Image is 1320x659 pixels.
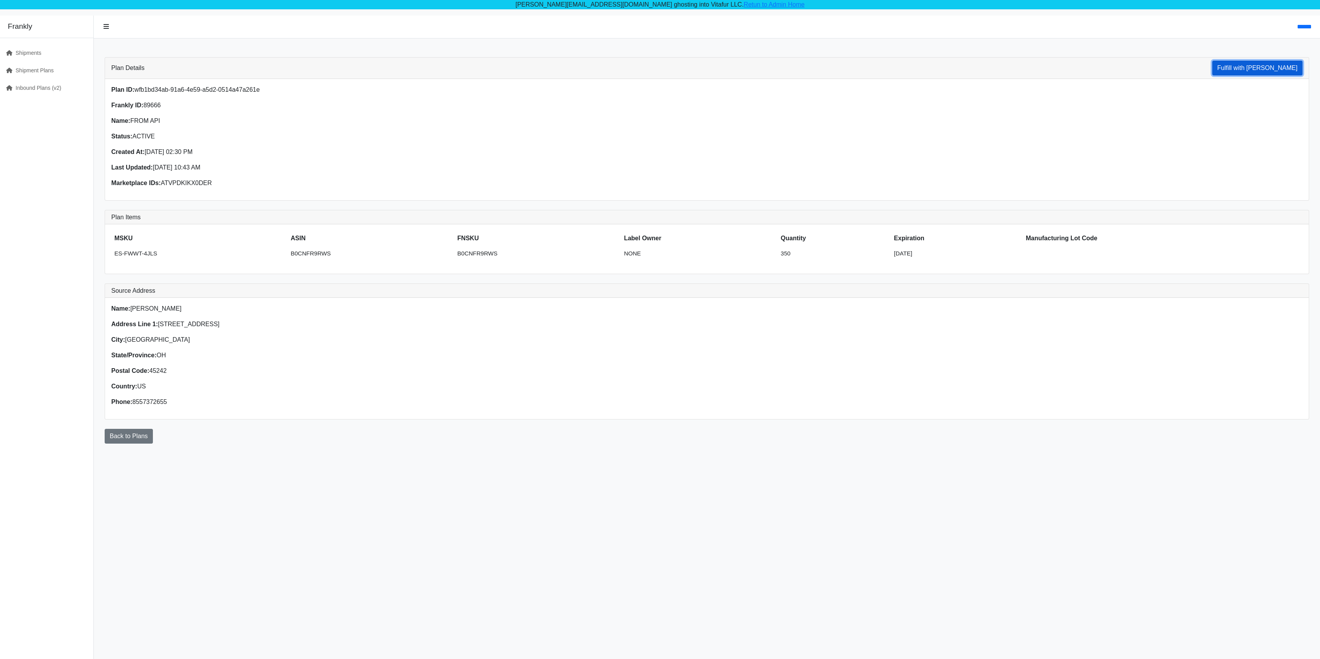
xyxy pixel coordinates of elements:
th: Manufacturing Lot Code [1023,231,1302,246]
strong: Last Updated: [111,164,153,171]
th: Expiration [891,231,1023,246]
th: FNSKU [454,231,621,246]
p: wfb1bd34ab-91a6-4e59-a5d2-0514a47a261e [111,85,702,94]
strong: City: [111,336,125,343]
td: B0CNFR9RWS [454,246,621,261]
th: Quantity [778,231,891,246]
p: 45242 [111,366,702,376]
strong: Postal Code: [111,367,149,374]
p: [DATE] 02:30 PM [111,147,702,157]
td: B0CNFR9RWS [287,246,454,261]
td: 350 [778,246,891,261]
strong: Phone: [111,399,132,405]
h3: Plan Items [111,213,1302,221]
td: NONE [621,246,778,261]
button: Fulfill with [PERSON_NAME] [1212,61,1302,75]
td: [DATE] [891,246,1023,261]
strong: Status: [111,133,132,140]
td: ES-FWWT-4JLS [111,246,287,261]
a: Back to Plans [105,429,153,444]
h3: Source Address [111,287,1302,294]
strong: Created At: [111,149,145,155]
a: Retun to Admin Home [744,1,805,8]
strong: Marketplace IDs: [111,180,161,186]
strong: Country: [111,383,137,390]
th: Label Owner [621,231,778,246]
strong: State/Province: [111,352,156,358]
p: 8557372655 [111,397,702,407]
p: 89666 [111,101,702,110]
p: [STREET_ADDRESS] [111,320,702,329]
th: ASIN [287,231,454,246]
p: [PERSON_NAME] [111,304,702,313]
strong: Plan ID: [111,86,135,93]
p: [GEOGRAPHIC_DATA] [111,335,702,344]
strong: Frankly ID: [111,102,144,108]
p: ATVPDKIKX0DER [111,178,702,188]
p: OH [111,351,702,360]
strong: Address Line 1: [111,321,158,327]
h3: Plan Details [111,64,144,72]
p: [DATE] 10:43 AM [111,163,702,172]
strong: Name: [111,117,130,124]
strong: Name: [111,305,130,312]
p: US [111,382,702,391]
p: FROM API [111,116,702,126]
p: ACTIVE [111,132,702,141]
th: MSKU [111,231,287,246]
